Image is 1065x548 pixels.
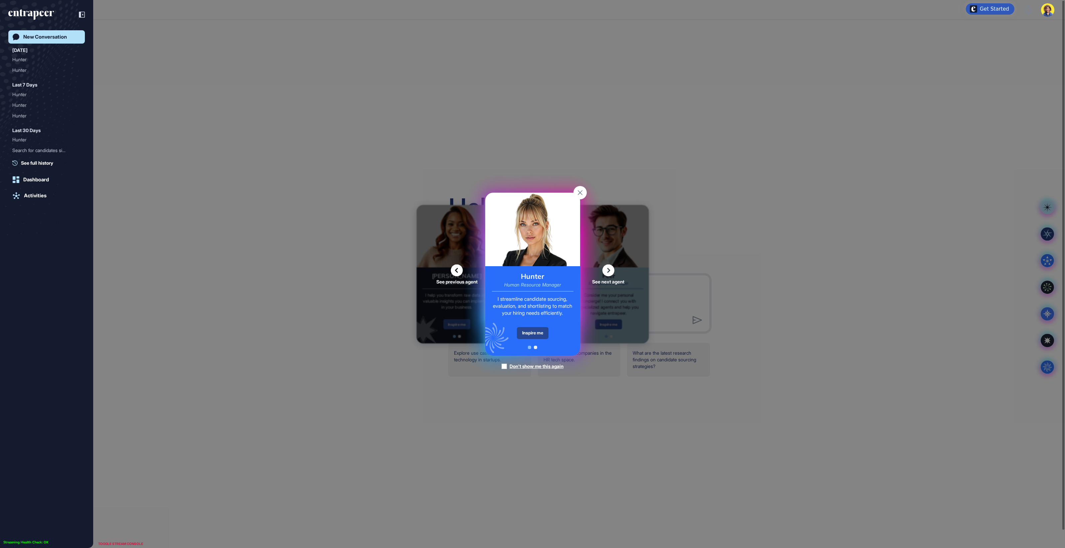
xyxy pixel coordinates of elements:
div: [DATE] [12,46,28,54]
div: Hunter [12,65,81,76]
div: Last 7 Days [12,81,37,89]
div: Dashboard [23,177,49,183]
span: See full history [21,159,53,166]
div: Hunter [12,54,81,65]
div: Human Resource Manager [504,282,561,287]
span: See previous agent [436,279,478,284]
div: Last 30 Days [12,126,41,134]
div: Hunter [12,100,76,110]
div: Hunter [12,65,76,76]
div: Hunter [12,110,81,121]
div: Activities [24,193,47,199]
div: Search for candidates similar to Sara Holyavkin [12,145,81,156]
div: entrapeer-logo [8,9,54,20]
div: TOGGLE STREAM CONSOLE [97,540,145,548]
span: See next agent [592,279,624,284]
div: Get Started [980,6,1009,12]
a: See full history [12,159,85,166]
a: Activities [8,189,85,202]
div: Hunter [12,100,81,110]
div: New Conversation [23,34,67,40]
div: Open Get Started checklist [966,3,1014,15]
div: Search for candidates sim... [12,145,76,156]
div: Hunter [12,54,76,65]
div: Don't show me this again [510,363,563,370]
img: launcher-image-alternative-text [970,5,977,13]
div: Inspire me [517,327,548,339]
div: Hunter [12,110,76,121]
div: Hunter [12,89,76,100]
div: Hunter [12,89,81,100]
div: Hunter [12,134,76,145]
div: Hunter [12,134,81,145]
img: user-avatar [1041,3,1054,17]
img: hunter-card.png [485,193,580,266]
a: Dashboard [8,173,85,186]
div: I streamline candidate sourcing, evaluation, and shortlisting to match your hiring needs efficien... [492,295,573,316]
div: Hunter [521,273,544,280]
a: New Conversation [8,30,85,44]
